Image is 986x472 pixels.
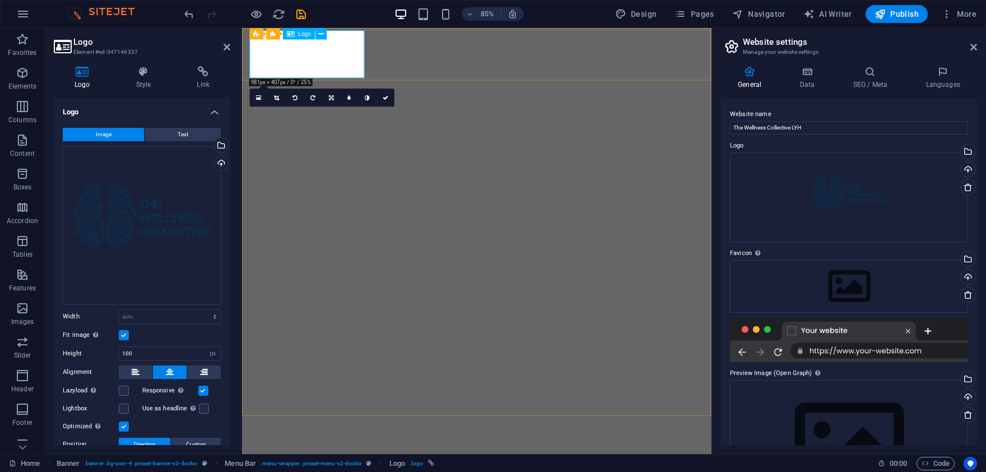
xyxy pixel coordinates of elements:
span: Publish [875,8,919,20]
button: Design [611,5,662,23]
button: reload [272,7,285,21]
img: Editor Logo [64,7,148,21]
span: Pages [675,8,714,20]
a: Rotate right 90° [304,89,322,107]
span: Direction [134,438,156,451]
h4: Languages [909,66,977,90]
h6: 85% [478,7,496,21]
h3: Manage your website settings [743,47,955,57]
label: Preview Image (Open Graph) [730,367,968,380]
span: . banner .bg-user-4 .preset-banner-v3-doctor [84,457,198,470]
a: Greyscale [358,89,376,107]
i: Reload page [272,8,285,21]
i: This element is linked [428,460,434,466]
h4: Logo [54,66,115,90]
button: AI Writer [799,5,857,23]
span: Image [96,128,111,141]
label: Website name [730,108,968,121]
span: . logo [410,457,423,470]
h4: SEO / Meta [836,66,909,90]
button: More [937,5,981,23]
h4: Style [115,66,176,90]
h2: Website settings [743,37,977,47]
a: Blur [340,89,358,107]
span: Custom [186,438,206,451]
i: This element is a customizable preset [202,460,207,466]
i: On resize automatically adjust zoom level to fit chosen device. [508,9,518,19]
button: Direction [119,438,170,451]
button: Click here to leave preview mode and continue editing [249,7,263,21]
label: Favicon [730,247,968,260]
span: More [941,8,976,20]
h4: Data [783,66,836,90]
label: Responsive [142,384,198,397]
a: Crop mode [268,89,286,107]
span: : [897,459,899,468]
button: Publish [866,5,928,23]
p: Boxes [13,183,32,192]
p: Accordion [7,216,38,225]
label: Alignment [63,365,119,379]
button: Custom [171,438,221,451]
p: Images [11,317,34,326]
a: Change orientation [322,89,340,107]
h4: General [721,66,783,90]
p: Elements [8,82,37,91]
h3: Element #ed-347146337 [73,47,208,57]
label: Height [63,350,119,357]
button: Navigator [728,5,790,23]
i: Undo: Change image width (Ctrl+Z) [183,8,196,21]
span: AI Writer [803,8,852,20]
button: Text [145,128,221,141]
span: Text [178,128,188,141]
span: Click to select. Double-click to edit [225,457,256,470]
a: Click to cancel selection. Double-click to open Pages [9,457,40,470]
label: Width [63,313,119,320]
label: Use as headline [142,402,199,415]
span: . menu-wrapper .preset-menu-v2-doctor [261,457,362,470]
div: Updatedlogo-bettercolormatch-hnVDZFkpeZmIyczGeKRL9w.png [730,152,968,242]
button: Usercentrics [964,457,977,470]
div: Updatedlogo-bettercolormatch-hnVDZFkpeZmIyczGeKRL9w.png [63,146,221,305]
div: Select files from the file manager, stock photos, or upload file(s) [730,260,968,313]
a: Confirm ( Ctrl ⏎ ) [376,89,394,107]
a: Rotate left 90° [286,89,304,107]
span: Click to select. Double-click to edit [57,457,80,470]
p: Content [10,149,35,158]
button: undo [182,7,196,21]
p: Slider [14,351,31,360]
a: Select files from the file manager, stock photos, or upload file(s) [250,89,268,107]
i: Save (Ctrl+S) [295,8,308,21]
label: Position [63,438,119,451]
p: Header [11,385,34,394]
label: Logo [730,139,968,152]
span: Click to select. Double-click to edit [389,457,405,470]
span: 00 00 [890,457,907,470]
p: Features [9,284,36,293]
nav: breadcrumb [57,457,434,470]
span: Logo [298,31,311,36]
label: Fit image [63,328,119,342]
button: save [294,7,308,21]
label: Lightbox [63,402,119,415]
button: Image [63,128,144,141]
label: Lazyload [63,384,119,397]
i: This element is a customizable preset [366,460,371,466]
p: Footer [12,418,32,427]
div: Design (Ctrl+Alt+Y) [611,5,662,23]
button: 85% [462,7,501,21]
p: Columns [8,115,36,124]
input: Name... [730,121,968,135]
h4: Logo [54,99,230,119]
p: Tables [12,250,32,259]
h4: Link [176,66,230,90]
label: Optimized [63,420,119,433]
span: Code [922,457,950,470]
button: Pages [670,5,718,23]
span: Design [615,8,657,20]
button: Code [917,457,955,470]
span: Navigator [732,8,785,20]
h6: Session time [878,457,908,470]
p: Favorites [8,48,36,57]
h2: Logo [73,37,230,47]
